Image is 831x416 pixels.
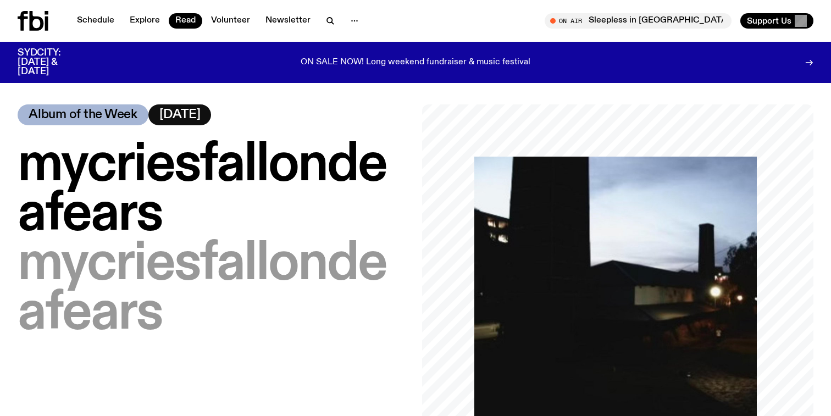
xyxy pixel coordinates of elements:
span: Support Us [747,16,791,26]
a: Schedule [70,13,121,29]
span: Album of the Week [29,109,137,121]
a: Newsletter [259,13,317,29]
h3: SYDCITY: [DATE] & [DATE] [18,48,88,76]
a: Volunteer [204,13,257,29]
button: Support Us [740,13,813,29]
span: [DATE] [159,109,201,121]
a: Read [169,13,202,29]
p: ON SALE NOW! Long weekend fundraiser & music festival [301,58,530,68]
a: Explore [123,13,167,29]
button: On AirSleepless in [GEOGRAPHIC_DATA] [545,13,732,29]
span: mycriesfallondeafears [18,237,386,341]
span: mycriesfallondeafears [18,138,386,242]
